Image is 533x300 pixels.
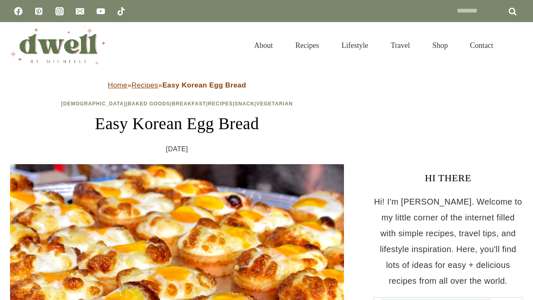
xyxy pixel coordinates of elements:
a: Baked Goods [128,101,170,107]
a: Breakfast [172,101,206,107]
a: Email [72,3,88,20]
a: Pinterest [30,3,47,20]
a: Shop [421,31,459,60]
a: Contact [459,31,505,60]
a: Home [108,81,127,89]
a: [DEMOGRAPHIC_DATA] [61,101,126,107]
span: | | | | | [61,101,293,107]
button: View Search Form [509,38,523,52]
a: Travel [379,31,421,60]
a: Snack [234,101,254,107]
a: Facebook [10,3,27,20]
a: Recipes [132,81,158,89]
a: Vegetarian [256,101,293,107]
a: Recipes [208,101,233,107]
h1: Easy Korean Egg Bread [10,111,344,136]
a: TikTok [113,3,130,20]
a: About [243,31,284,60]
p: Hi! I'm [PERSON_NAME]. Welcome to my little corner of the internet filled with simple recipes, tr... [373,194,523,289]
a: Recipes [284,31,330,60]
strong: Easy Korean Egg Bread [162,81,246,89]
a: Instagram [51,3,68,20]
img: DWELL by michelle [10,26,106,65]
span: » » [108,81,246,89]
time: [DATE] [166,143,188,155]
nav: Primary Navigation [243,31,505,60]
h3: HI THERE [373,170,523,185]
a: Lifestyle [330,31,379,60]
a: YouTube [92,3,109,20]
